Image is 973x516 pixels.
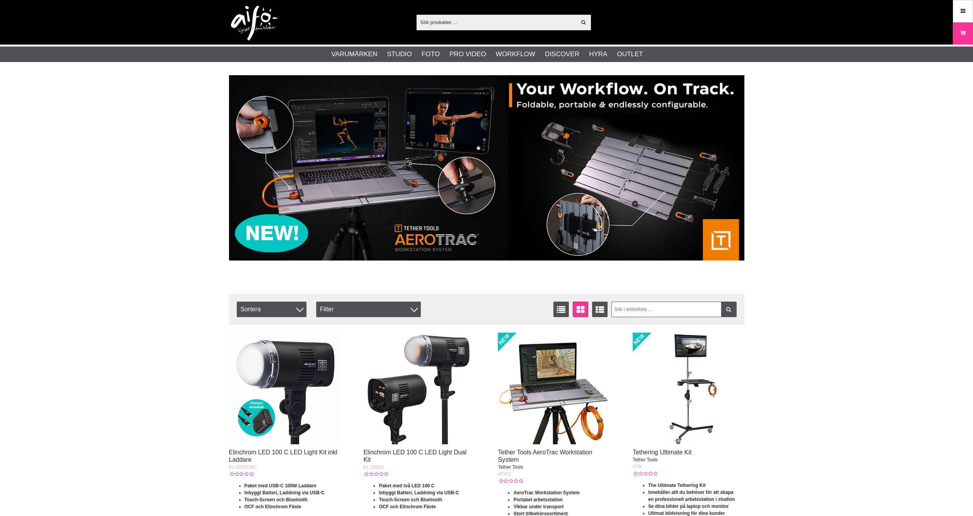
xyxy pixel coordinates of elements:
img: Elinchrom LED 100 C LED Light Kit inkl Laddare [229,333,341,444]
strong: Innehåller allt du behöver för att skapa [648,490,734,495]
strong: OCF och Elinchrom Fäste [379,504,436,509]
input: Sök i artikellista ... [611,302,737,317]
div: Filter [316,302,421,317]
strong: Ulitmat bildvisning för dina kunder [648,511,725,516]
strong: en professionell arbetsstation i studion [648,497,735,502]
strong: Paket med två LED 100 C [379,483,434,488]
span: Tether Tools [498,464,523,470]
a: Outlet [617,49,643,59]
strong: Touch-Screen och Bluetooth [245,497,308,502]
strong: Paket med USB-C 100W Laddare [245,483,317,488]
a: Discover [545,49,579,59]
strong: AeroTrac Workstation System [513,490,580,495]
a: Foto [422,49,440,59]
span: Tether Tools [633,457,658,463]
strong: The Ultimate Tethering Kit [648,483,706,488]
img: Annons:007 banner-header-aerotrac-1390x500.jpg [229,75,744,261]
div: Kundbetyg: 0 [363,471,388,478]
a: Workflow [496,49,535,59]
img: logo.png [231,6,277,41]
strong: Se dina bilder på laptop och monitor [648,504,729,509]
strong: Inbyggt Batteri, Laddning via USB-C [379,490,459,495]
div: Kundbetyg: 0 [633,470,658,477]
span: EL-20201WC [229,464,257,470]
a: Filtrera [721,302,737,317]
strong: Touch-Screen och Bluetooth [379,497,442,502]
a: Pro Video [449,49,486,59]
span: Sortera [237,302,307,317]
img: Tethering Ultimate Kit [633,333,744,444]
a: Elinchrom LED 100 C LED Light Kit inkl Laddare [229,449,338,463]
a: Varumärken [331,49,377,59]
div: Kundbetyg: 0 [498,478,523,485]
a: Utökad listvisning [592,302,608,317]
span: UTK [633,464,642,469]
a: Hyra [589,49,607,59]
img: Tether Tools AeroTrac Workstation System [498,333,610,444]
span: EL-20202 [363,464,384,470]
a: Tether Tools AeroTrac Workstation System [498,449,592,463]
a: Elinchrom LED 100 C LED Light Dual Kit [363,449,467,463]
span: ATWS [498,471,511,477]
div: Kundbetyg: 0 [229,471,254,478]
a: Fönstervisning [573,302,588,317]
strong: OCF och Elinchrom Fäste [245,504,301,509]
a: Listvisning [553,302,569,317]
a: Studio [387,49,412,59]
strong: Portabel arbetsstation [513,497,563,502]
input: Sök produkter ... [417,16,577,28]
strong: Vikbar under transport [513,504,563,509]
a: Tethering Ultimate Kit [633,449,692,456]
strong: Inbyggt Batteri, Laddning via USB-C [245,490,325,495]
img: Elinchrom LED 100 C LED Light Dual Kit [363,333,475,444]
